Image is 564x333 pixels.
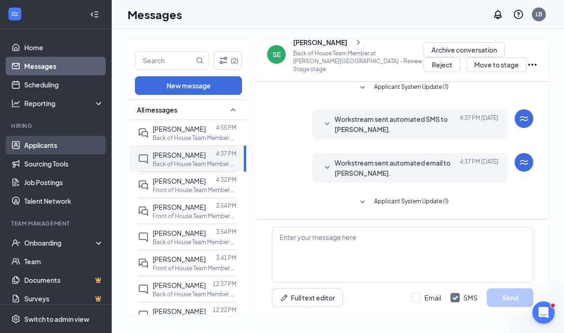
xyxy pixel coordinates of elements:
[423,57,461,72] button: Reject
[24,289,104,308] a: SurveysCrown
[24,173,104,192] a: Job Postings
[153,134,236,142] p: Back of House Team Member at [GEOGRAPHIC_DATA]
[135,76,242,95] button: New message
[135,52,194,69] input: Search
[153,203,206,211] span: [PERSON_NAME]
[293,38,347,47] div: [PERSON_NAME]
[153,229,206,237] span: [PERSON_NAME]
[24,136,104,154] a: Applicants
[216,176,236,184] p: 4:32 PM
[153,160,236,168] p: Back of House Team Member at [PERSON_NAME][GEOGRAPHIC_DATA]
[216,228,236,236] p: 3:54 PM
[11,220,102,227] div: Team Management
[24,271,104,289] a: DocumentsCrown
[335,158,457,178] span: Workstream sent automated email to [PERSON_NAME].
[357,197,368,208] svg: SmallChevronDown
[153,264,236,272] p: Front of House Team Member at [GEOGRAPHIC_DATA]
[273,50,281,59] div: SE
[153,186,236,194] p: Front of House Team Member at [GEOGRAPHIC_DATA]
[138,153,149,165] svg: ChatInactive
[11,314,20,324] svg: Settings
[153,212,236,220] p: Front of House Team Member at [GEOGRAPHIC_DATA]
[153,307,206,315] span: [PERSON_NAME]
[138,284,149,295] svg: ChatInactive
[153,125,206,133] span: [PERSON_NAME]
[24,38,104,57] a: Home
[138,180,149,191] svg: DoubleChat
[10,9,20,19] svg: WorkstreamLogo
[423,42,505,57] button: Archive conversation
[487,288,533,307] button: Send
[536,10,542,18] div: LB
[11,122,102,130] div: Hiring
[272,288,343,307] button: Full text editorPen
[228,104,239,115] svg: SmallChevronUp
[357,82,449,93] button: SmallChevronDownApplicant System Update (1)
[460,158,498,178] span: [DATE] 4:37 PM
[24,252,104,271] a: Team
[216,202,236,210] p: 3:54 PM
[213,306,236,314] p: 12:22 PM
[153,255,206,263] span: [PERSON_NAME]
[24,57,104,75] a: Messages
[11,99,20,108] svg: Analysis
[218,55,229,66] svg: Filter
[216,254,236,262] p: 3:41 PM
[24,314,89,324] div: Switch to admin view
[374,82,449,93] span: Applicant System Update (1)
[293,49,423,73] p: Back of House Team Member at [PERSON_NAME][GEOGRAPHIC_DATA] - Review Stage stage
[532,301,555,324] iframe: Intercom live chat
[24,192,104,210] a: Talent Network
[153,151,206,159] span: [PERSON_NAME]
[153,177,206,185] span: [PERSON_NAME]
[138,232,149,243] svg: ChatInactive
[492,9,504,20] svg: Notifications
[90,10,99,19] svg: Collapse
[153,238,236,246] p: Back of House Team Member at [GEOGRAPHIC_DATA]
[518,113,530,124] svg: WorkstreamLogo
[322,119,333,130] svg: SmallChevronDown
[357,197,449,208] button: SmallChevronDownApplicant System Update (1)
[138,206,149,217] svg: DoubleChat
[196,57,203,64] svg: MagnifyingGlass
[24,75,104,94] a: Scheduling
[216,124,236,132] p: 4:55 PM
[216,150,236,158] p: 4:37 PM
[24,154,104,173] a: Sourcing Tools
[11,238,20,247] svg: UserCheck
[335,114,457,134] span: Workstream sent automated SMS to [PERSON_NAME].
[322,162,333,173] svg: SmallChevronDown
[513,9,524,20] svg: QuestionInfo
[214,51,242,70] button: Filter (2)
[518,157,530,168] svg: WorkstreamLogo
[280,293,289,302] svg: Pen
[138,258,149,269] svg: DoubleChat
[354,37,363,48] svg: ChevronRight
[128,7,182,22] h1: Messages
[138,127,149,139] svg: DoubleChat
[137,105,177,114] span: All messages
[138,310,149,321] svg: ChatInactive
[357,82,368,93] svg: SmallChevronDown
[153,281,206,289] span: [PERSON_NAME]
[466,57,527,72] button: Move to stage
[527,59,538,70] svg: Ellipses
[374,197,449,208] span: Applicant System Update (1)
[24,99,104,108] div: Reporting
[460,114,498,134] span: [DATE] 4:37 PM
[351,35,365,49] button: ChevronRight
[24,238,96,247] div: Onboarding
[213,280,236,288] p: 12:37 PM
[153,290,236,298] p: Back of House Team Member at [GEOGRAPHIC_DATA]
